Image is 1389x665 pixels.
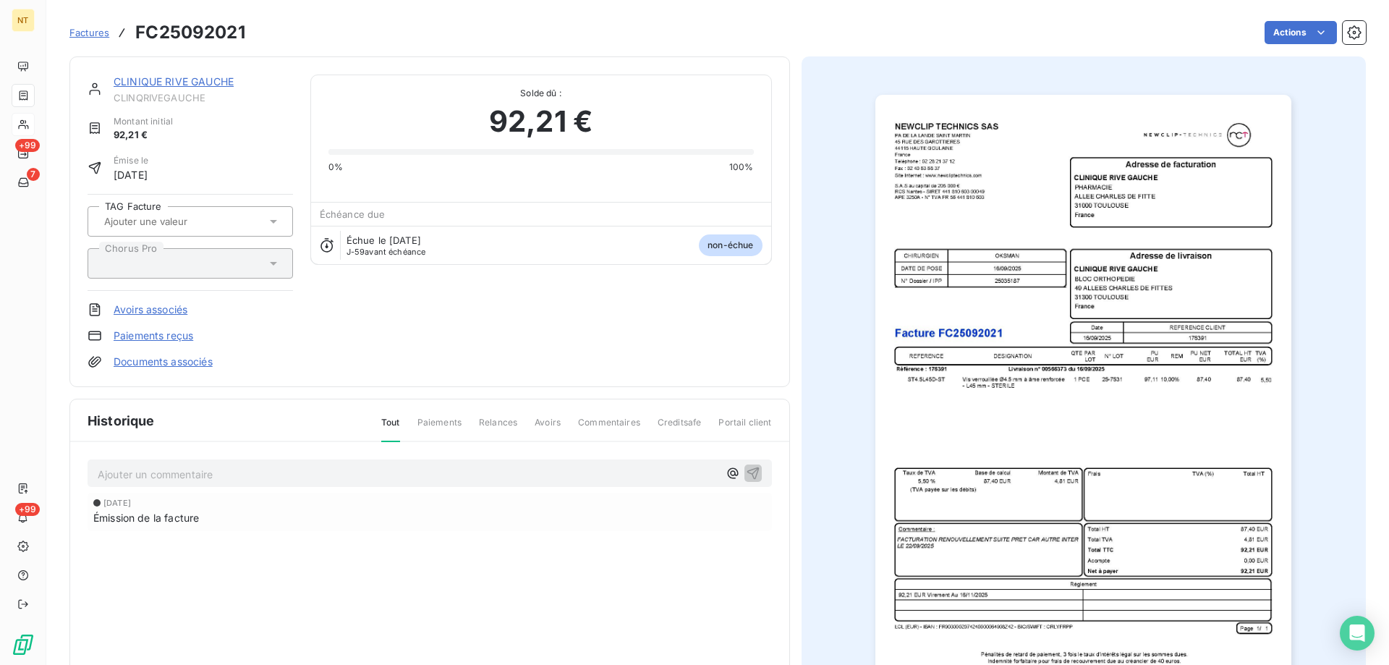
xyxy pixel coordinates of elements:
[328,87,754,100] span: Solde dû :
[114,92,293,103] span: CLINQRIVEGAUCHE
[12,633,35,656] img: Logo LeanPay
[114,75,234,88] a: CLINIQUE RIVE GAUCHE
[12,9,35,32] div: NT
[347,247,426,256] span: avant échéance
[114,154,148,167] span: Émise le
[135,20,245,46] h3: FC25092021
[347,247,365,257] span: J-59
[535,416,561,441] span: Avoirs
[114,115,173,128] span: Montant initial
[15,139,40,152] span: +99
[1340,616,1375,651] div: Open Intercom Messenger
[114,329,193,343] a: Paiements reçus
[1265,21,1337,44] button: Actions
[114,128,173,143] span: 92,21 €
[699,234,762,256] span: non-échue
[328,161,343,174] span: 0%
[578,416,640,441] span: Commentaires
[114,302,187,317] a: Avoirs associés
[69,25,109,40] a: Factures
[417,416,462,441] span: Paiements
[729,161,754,174] span: 100%
[489,100,592,143] span: 92,21 €
[658,416,702,441] span: Creditsafe
[320,208,386,220] span: Échéance due
[93,510,199,525] span: Émission de la facture
[479,416,517,441] span: Relances
[103,499,131,507] span: [DATE]
[114,167,148,182] span: [DATE]
[103,215,248,228] input: Ajouter une valeur
[69,27,109,38] span: Factures
[27,168,40,181] span: 7
[114,355,213,369] a: Documents associés
[88,411,155,431] span: Historique
[381,416,400,442] span: Tout
[15,503,40,516] span: +99
[718,416,771,441] span: Portail client
[347,234,421,246] span: Échue le [DATE]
